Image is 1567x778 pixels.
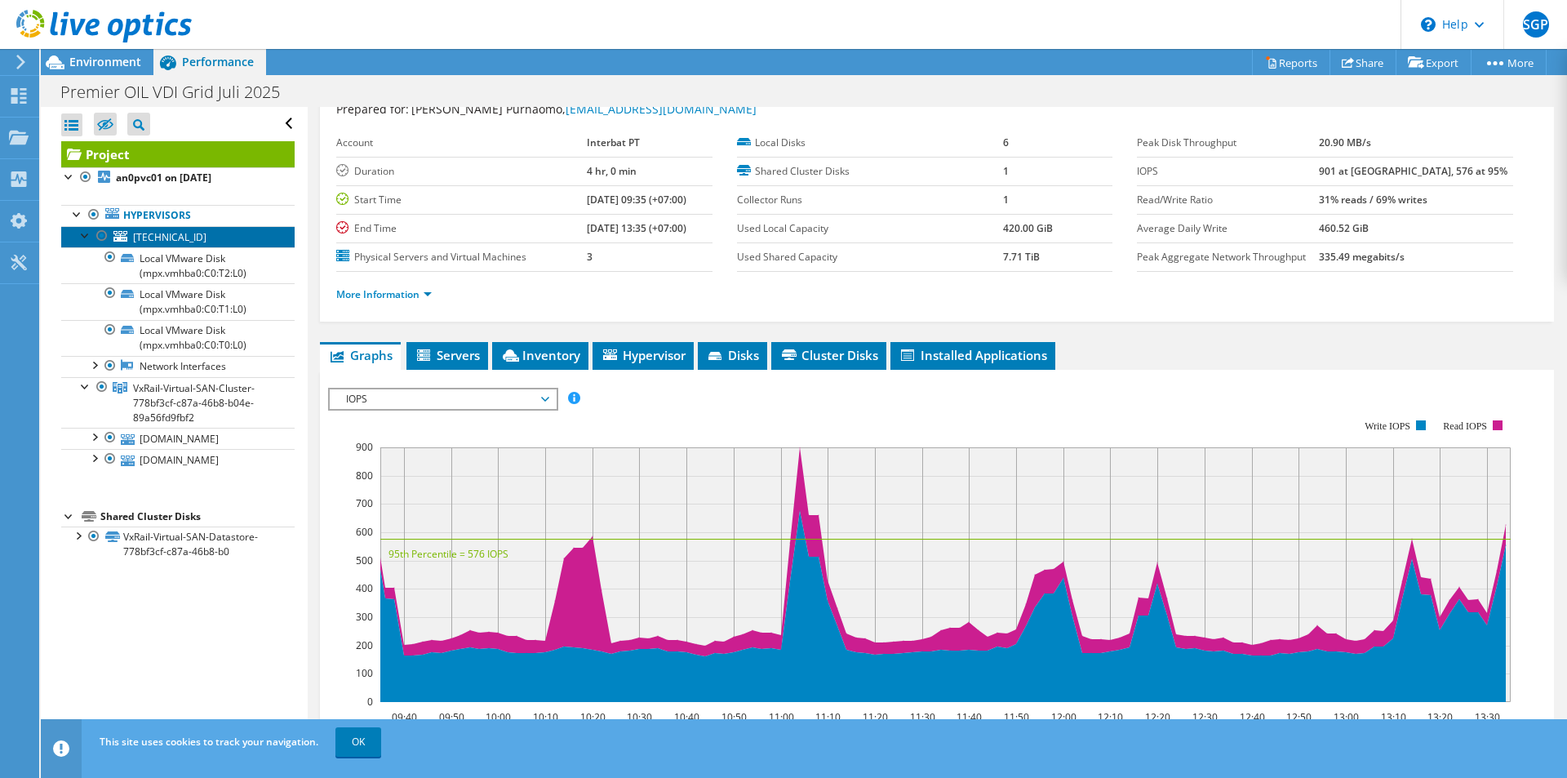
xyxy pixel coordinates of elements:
[356,525,373,539] text: 600
[1444,420,1488,432] text: Read IOPS
[737,220,1003,237] label: Used Local Capacity
[61,226,295,247] a: [TECHNICAL_ID]
[486,710,511,724] text: 10:00
[411,101,757,117] span: [PERSON_NAME] Purnaomo,
[1137,163,1319,180] label: IOPS
[336,192,587,208] label: Start Time
[1137,192,1319,208] label: Read/Write Ratio
[533,710,558,724] text: 10:10
[415,347,480,363] span: Servers
[1523,11,1549,38] span: SGP
[910,710,935,724] text: 11:30
[1319,164,1507,178] b: 901 at [GEOGRAPHIC_DATA], 576 at 95%
[1319,221,1369,235] b: 460.52 GiB
[587,193,686,207] b: [DATE] 09:35 (+07:00)
[61,247,295,283] a: Local VMware Disk (mpx.vmhba0:C0:T2:L0)
[336,135,587,151] label: Account
[587,221,686,235] b: [DATE] 13:35 (+07:00)
[1334,710,1359,724] text: 13:00
[328,347,393,363] span: Graphs
[815,710,841,724] text: 11:10
[133,230,206,244] span: [TECHNICAL_ID]
[1252,50,1330,75] a: Reports
[61,356,295,377] a: Network Interfaces
[1471,50,1547,75] a: More
[737,249,1003,265] label: Used Shared Capacity
[1475,710,1500,724] text: 13:30
[338,389,548,409] span: IOPS
[356,496,373,510] text: 700
[674,710,699,724] text: 10:40
[61,141,295,167] a: Project
[61,377,295,428] a: VxRail-Virtual-SAN-Cluster-778bf3cf-c87a-46b8-b04e-89a56fd9fbf2
[61,428,295,449] a: [DOMAIN_NAME]
[587,136,640,149] b: Interbat PT
[53,83,305,101] h1: Premier OIL VDI Grid Juli 2025
[336,287,432,301] a: More Information
[392,710,417,724] text: 09:40
[1003,221,1053,235] b: 420.00 GiB
[587,250,593,264] b: 3
[1427,710,1453,724] text: 13:20
[587,164,637,178] b: 4 hr, 0 min
[61,205,295,226] a: Hypervisors
[336,220,587,237] label: End Time
[388,547,508,561] text: 95th Percentile = 576 IOPS
[706,347,759,363] span: Disks
[335,727,381,757] a: OK
[61,449,295,470] a: [DOMAIN_NAME]
[182,54,254,69] span: Performance
[100,735,318,749] span: This site uses cookies to track your navigation.
[336,163,587,180] label: Duration
[737,192,1003,208] label: Collector Runs
[1003,250,1040,264] b: 7.71 TiB
[737,163,1003,180] label: Shared Cluster Disks
[601,347,686,363] span: Hypervisor
[737,135,1003,151] label: Local Disks
[116,171,211,184] b: an0pvc01 on [DATE]
[356,440,373,454] text: 900
[627,710,652,724] text: 10:30
[61,320,295,356] a: Local VMware Disk (mpx.vmhba0:C0:T0:L0)
[1319,250,1405,264] b: 335.49 megabits/s
[1137,220,1319,237] label: Average Daily Write
[61,527,295,562] a: VxRail-Virtual-SAN-Datastore-778bf3cf-c87a-46b8-b0
[1098,710,1123,724] text: 12:10
[1003,164,1009,178] b: 1
[1330,50,1396,75] a: Share
[580,710,606,724] text: 10:20
[899,347,1047,363] span: Installed Applications
[336,101,409,117] label: Prepared for:
[1137,135,1319,151] label: Peak Disk Throughput
[779,347,878,363] span: Cluster Disks
[1003,136,1009,149] b: 6
[1365,420,1410,432] text: Write IOPS
[1051,710,1076,724] text: 12:00
[133,381,255,425] span: VxRail-Virtual-SAN-Cluster-778bf3cf-c87a-46b8-b04e-89a56fd9fbf2
[1137,249,1319,265] label: Peak Aggregate Network Throughput
[863,710,888,724] text: 11:20
[1319,136,1371,149] b: 20.90 MB/s
[1381,710,1406,724] text: 13:10
[566,101,757,117] a: [EMAIL_ADDRESS][DOMAIN_NAME]
[336,249,587,265] label: Physical Servers and Virtual Machines
[1396,50,1472,75] a: Export
[1192,710,1218,724] text: 12:30
[1319,193,1427,207] b: 31% reads / 69% writes
[1145,710,1170,724] text: 12:20
[1004,710,1029,724] text: 11:50
[356,469,373,482] text: 800
[1286,710,1312,724] text: 12:50
[356,638,373,652] text: 200
[721,710,747,724] text: 10:50
[1003,193,1009,207] b: 1
[356,666,373,680] text: 100
[356,610,373,624] text: 300
[356,553,373,567] text: 500
[69,54,141,69] span: Environment
[1421,17,1436,32] svg: \n
[439,710,464,724] text: 09:50
[957,710,982,724] text: 11:40
[100,507,295,527] div: Shared Cluster Disks
[61,167,295,189] a: an0pvc01 on [DATE]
